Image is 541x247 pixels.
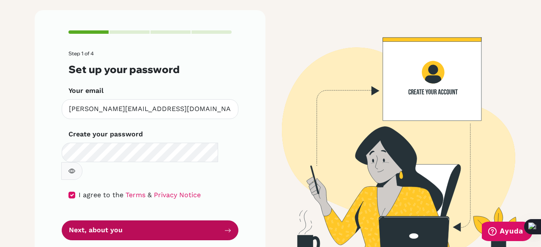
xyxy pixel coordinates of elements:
input: Insert your email* [62,99,238,119]
span: I agree to the [79,191,123,199]
span: Step 1 of 4 [68,50,94,57]
span: & [148,191,152,199]
label: Create your password [68,129,143,139]
button: Next, about you [62,220,238,240]
iframe: Abre un widget desde donde se puede obtener más información [482,222,533,243]
label: Your email [68,86,104,96]
a: Privacy Notice [154,191,201,199]
h3: Set up your password [68,63,232,76]
a: Terms [126,191,145,199]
